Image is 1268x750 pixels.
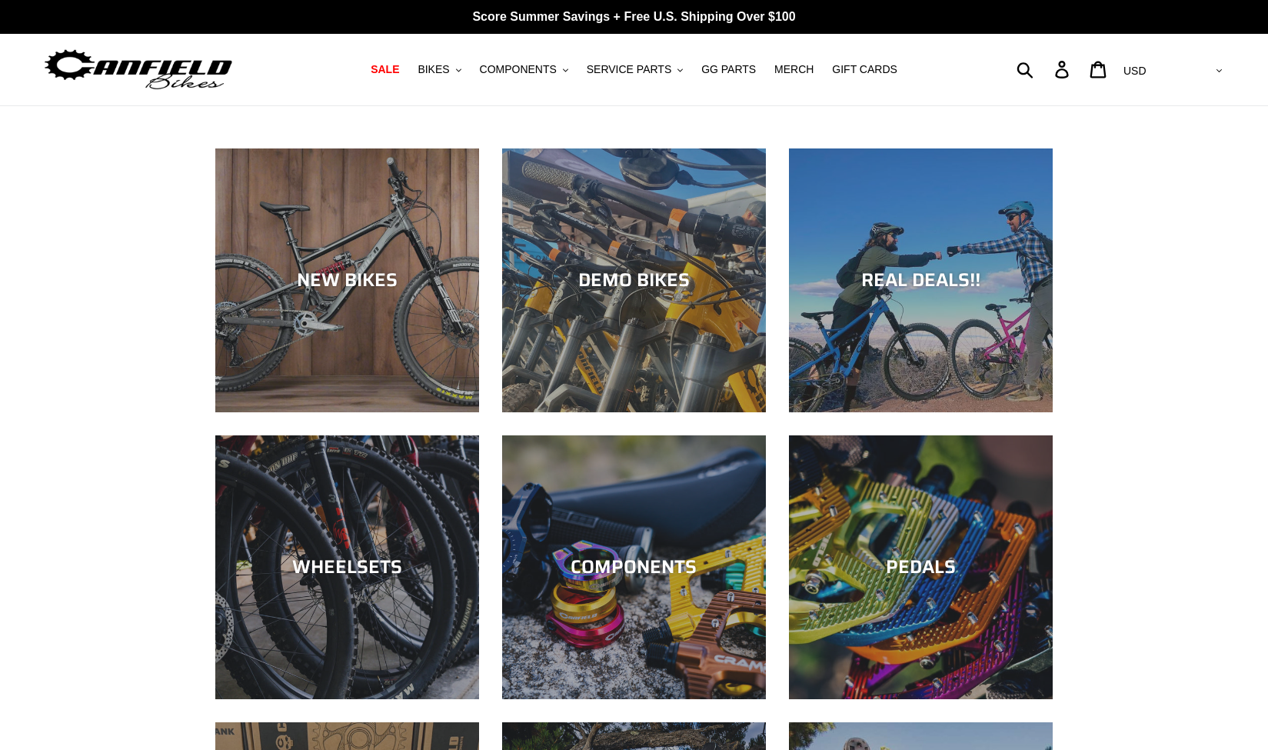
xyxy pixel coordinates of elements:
[215,435,479,699] a: WHEELSETS
[789,269,1053,292] div: REAL DEALS!!
[363,59,407,80] a: SALE
[502,148,766,412] a: DEMO BIKES
[789,435,1053,699] a: PEDALS
[502,556,766,578] div: COMPONENTS
[215,556,479,578] div: WHEELSETS
[694,59,764,80] a: GG PARTS
[502,435,766,699] a: COMPONENTS
[579,59,691,80] button: SERVICE PARTS
[789,556,1053,578] div: PEDALS
[502,269,766,292] div: DEMO BIKES
[1025,52,1064,86] input: Search
[480,63,557,76] span: COMPONENTS
[774,63,814,76] span: MERCH
[472,59,576,80] button: COMPONENTS
[418,63,449,76] span: BIKES
[789,148,1053,412] a: REAL DEALS!!
[215,148,479,412] a: NEW BIKES
[832,63,897,76] span: GIFT CARDS
[371,63,399,76] span: SALE
[587,63,671,76] span: SERVICE PARTS
[701,63,756,76] span: GG PARTS
[215,269,479,292] div: NEW BIKES
[824,59,905,80] a: GIFT CARDS
[767,59,821,80] a: MERCH
[42,45,235,94] img: Canfield Bikes
[410,59,468,80] button: BIKES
